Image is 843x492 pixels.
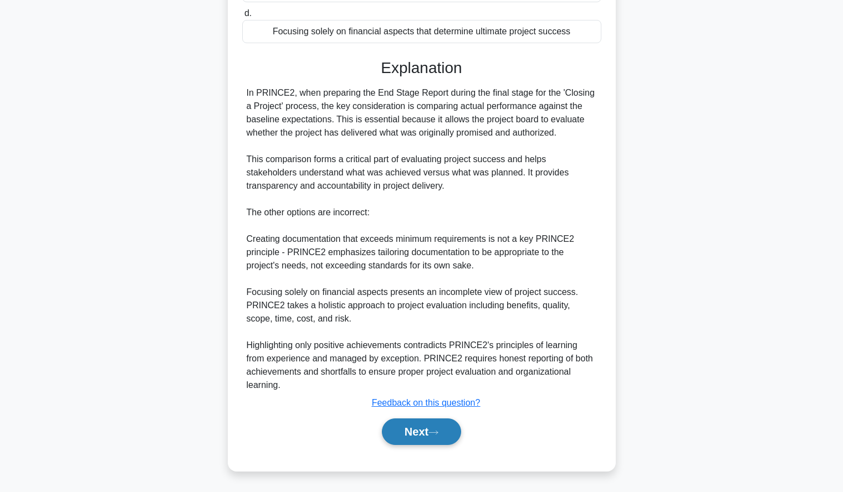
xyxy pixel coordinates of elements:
[244,8,252,18] span: d.
[382,418,461,445] button: Next
[242,20,601,43] div: Focusing solely on financial aspects that determine ultimate project success
[249,59,595,77] h3: Explanation
[372,398,481,407] a: Feedback on this question?
[247,86,597,392] div: In PRINCE2, when preparing the End Stage Report during the final stage for the 'Closing a Project...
